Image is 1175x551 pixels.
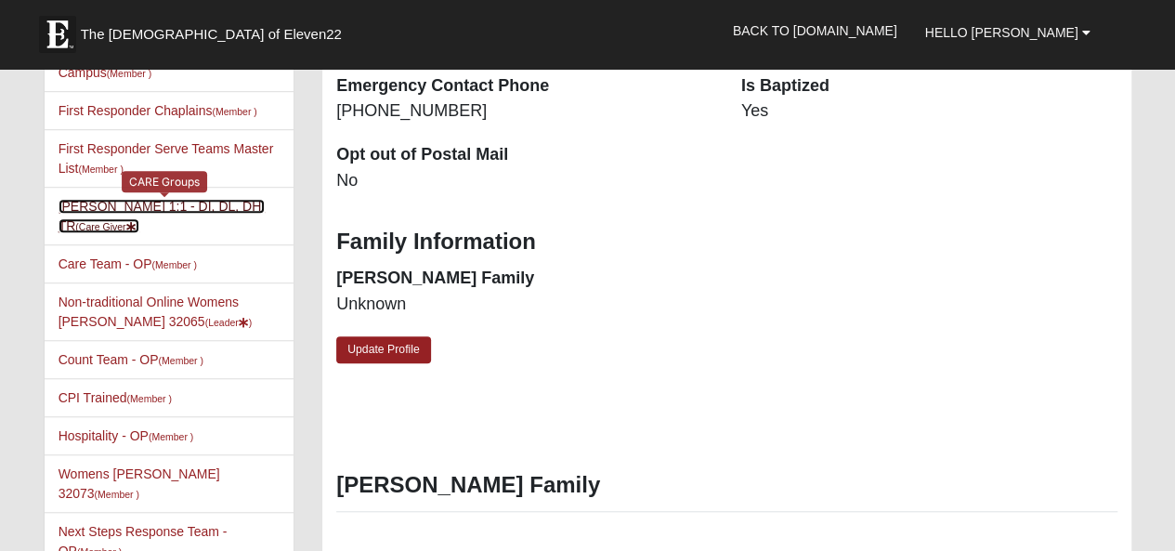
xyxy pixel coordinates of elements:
dt: [PERSON_NAME] Family [336,267,713,291]
a: Hospitality - OP(Member ) [59,428,194,443]
h3: Family Information [336,229,1117,256]
small: (Member ) [212,106,256,117]
small: (Member ) [159,355,203,366]
a: Care Team - OP(Member ) [59,256,197,271]
dd: [PHONE_NUMBER] [336,99,713,124]
dd: Unknown [336,293,713,317]
dt: Emergency Contact Phone [336,74,713,98]
small: (Member ) [78,164,123,175]
small: (Leader ) [205,317,253,328]
a: The [DEMOGRAPHIC_DATA] of Eleven22 [30,7,401,53]
span: The [DEMOGRAPHIC_DATA] of Eleven22 [81,25,342,44]
dd: Yes [741,99,1118,124]
dt: Opt out of Postal Mail [336,143,713,167]
small: (Member ) [107,68,151,79]
a: Hello [PERSON_NAME] [911,9,1104,56]
img: Eleven22 logo [39,16,76,53]
a: [PERSON_NAME] 1:1 - DI, DL, DH, TR(Care Giver) [59,199,266,233]
a: Count Team - OP(Member ) [59,352,203,367]
a: CPI Trained(Member ) [59,390,172,405]
small: (Member ) [95,489,139,500]
a: First Responder Chaplains(Member ) [59,103,257,118]
div: CARE Groups [122,171,207,192]
a: Womens [PERSON_NAME] 32073(Member ) [59,466,220,501]
dd: No [336,169,713,193]
span: Hello [PERSON_NAME] [925,25,1078,40]
a: First Responder Serve Teams Master List(Member ) [59,141,274,176]
a: Non-traditional Online Womens [PERSON_NAME] 32065(Leader) [59,295,253,329]
small: (Member ) [127,393,172,404]
small: (Member ) [149,431,193,442]
dt: Is Baptized [741,74,1118,98]
small: (Member ) [152,259,197,270]
small: (Care Giver ) [75,221,139,232]
h3: [PERSON_NAME] Family [336,472,1117,499]
a: Back to [DOMAIN_NAME] [719,7,911,54]
a: Update Profile [336,336,431,363]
